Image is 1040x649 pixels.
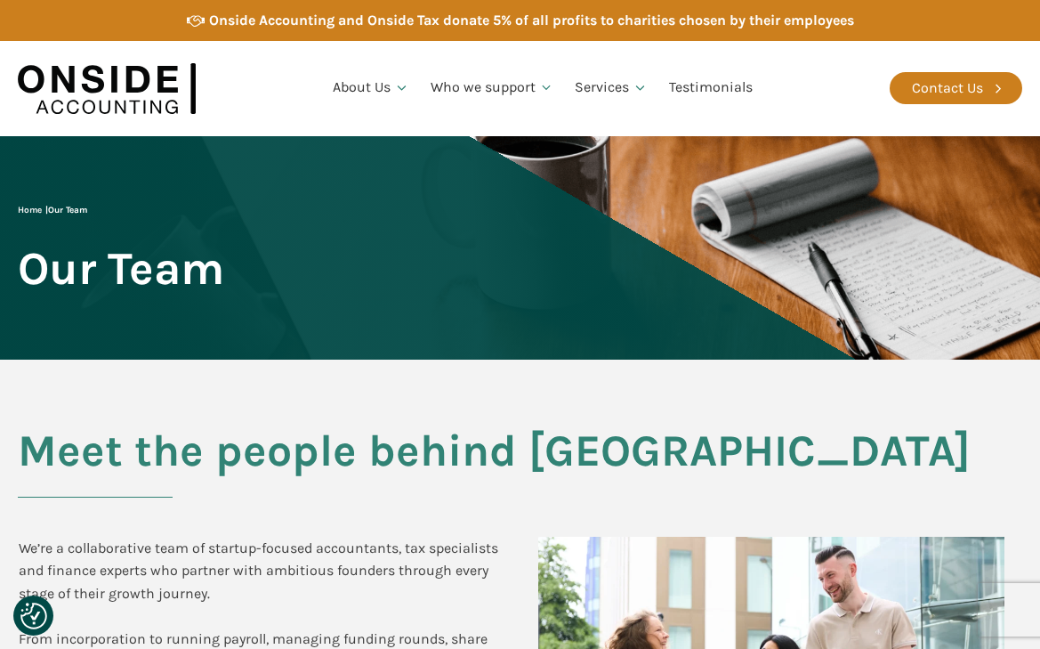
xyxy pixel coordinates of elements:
span: Our Team [48,205,87,215]
a: Home [18,205,42,215]
div: Contact Us [912,77,983,100]
img: Revisit consent button [20,603,47,629]
div: Onside Accounting and Onside Tax donate 5% of all profits to charities chosen by their employees [209,9,854,32]
a: Testimonials [658,58,763,118]
span: | [18,205,87,215]
span: Our Team [18,244,224,293]
img: Onside Accounting [18,54,196,123]
a: About Us [322,58,420,118]
a: Who we support [420,58,565,118]
button: Consent Preferences [20,603,47,629]
a: Services [564,58,658,118]
h2: Meet the people behind [GEOGRAPHIC_DATA] [18,426,1022,498]
a: Contact Us [890,72,1022,104]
